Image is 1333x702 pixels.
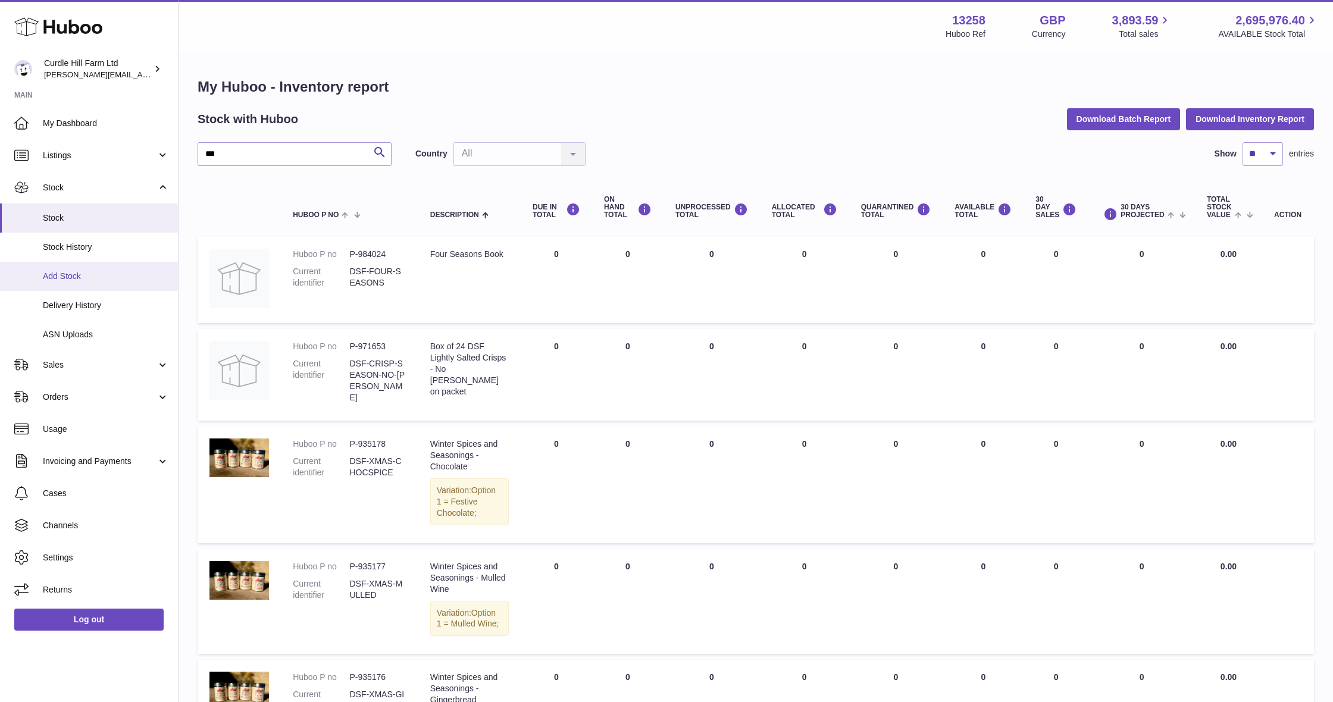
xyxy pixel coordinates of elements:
[894,341,899,351] span: 0
[521,329,592,421] td: 0
[209,561,269,600] img: product image
[293,456,349,478] dt: Current identifier
[521,237,592,323] td: 0
[14,60,32,78] img: miranda@diddlysquatfarmshop.com
[1221,341,1237,351] span: 0.00
[760,427,849,543] td: 0
[349,249,406,260] dd: P-984024
[349,438,406,450] dd: P-935178
[293,358,349,403] dt: Current identifier
[293,438,349,450] dt: Huboo P no
[198,111,298,127] h2: Stock with Huboo
[1121,203,1164,219] span: 30 DAYS PROJECTED
[533,203,580,219] div: DUE IN TOTAL
[43,424,169,435] span: Usage
[943,329,1024,421] td: 0
[43,552,169,563] span: Settings
[430,249,509,260] div: Four Seasons Book
[349,266,406,289] dd: DSF-FOUR-SEASONS
[43,456,157,467] span: Invoicing and Payments
[349,578,406,601] dd: DSF-XMAS-MULLED
[43,391,157,403] span: Orders
[664,549,760,654] td: 0
[349,341,406,352] dd: P-971653
[43,271,169,282] span: Add Stock
[772,203,837,219] div: ALLOCATED Total
[1112,12,1172,40] a: 3,893.59 Total sales
[1035,196,1077,220] div: 30 DAY SALES
[415,148,448,159] label: Country
[592,329,664,421] td: 0
[430,341,509,397] div: Box of 24 DSF Lightly Salted Crisps - No [PERSON_NAME] on packet
[1088,329,1195,421] td: 0
[44,70,239,79] span: [PERSON_NAME][EMAIL_ADDRESS][DOMAIN_NAME]
[43,182,157,193] span: Stock
[44,58,151,80] div: Curdle Hill Farm Ltd
[521,549,592,654] td: 0
[760,237,849,323] td: 0
[1221,439,1237,449] span: 0.00
[1088,237,1195,323] td: 0
[1289,148,1314,159] span: entries
[1218,12,1319,40] a: 2,695,976.40 AVAILABLE Stock Total
[952,12,985,29] strong: 13258
[592,237,664,323] td: 0
[664,237,760,323] td: 0
[209,341,269,400] img: product image
[894,562,899,571] span: 0
[430,601,509,637] div: Variation:
[293,211,339,219] span: Huboo P no
[861,203,931,219] div: QUARANTINED Total
[293,672,349,683] dt: Huboo P no
[430,561,509,595] div: Winter Spices and Seasonings - Mulled Wine
[946,29,985,40] div: Huboo Ref
[1112,12,1159,29] span: 3,893.59
[1221,249,1237,259] span: 0.00
[1207,196,1232,220] span: Total stock value
[209,249,269,308] img: product image
[293,578,349,601] dt: Current identifier
[43,150,157,161] span: Listings
[1235,12,1305,29] span: 2,695,976.40
[675,203,748,219] div: UNPROCESSED Total
[293,249,349,260] dt: Huboo P no
[1032,29,1066,40] div: Currency
[293,266,349,289] dt: Current identifier
[1221,672,1237,682] span: 0.00
[349,561,406,572] dd: P-935177
[943,237,1024,323] td: 0
[349,456,406,478] dd: DSF-XMAS-CHOCSPICE
[760,329,849,421] td: 0
[430,211,479,219] span: Description
[198,77,1314,96] h1: My Huboo - Inventory report
[1274,211,1302,219] div: Action
[43,300,169,311] span: Delivery History
[664,329,760,421] td: 0
[43,242,169,253] span: Stock History
[1215,148,1237,159] label: Show
[43,520,169,531] span: Channels
[1186,108,1314,130] button: Download Inventory Report
[430,478,509,525] div: Variation:
[293,341,349,352] dt: Huboo P no
[521,427,592,543] td: 0
[1088,549,1195,654] td: 0
[604,196,652,220] div: ON HAND Total
[43,212,169,224] span: Stock
[664,427,760,543] td: 0
[894,439,899,449] span: 0
[1218,29,1319,40] span: AVAILABLE Stock Total
[43,118,169,129] span: My Dashboard
[1024,427,1088,543] td: 0
[894,672,899,682] span: 0
[43,329,169,340] span: ASN Uploads
[437,485,496,518] span: Option 1 = Festive Chocolate;
[1067,108,1181,130] button: Download Batch Report
[955,203,1012,219] div: AVAILABLE Total
[894,249,899,259] span: 0
[43,584,169,596] span: Returns
[430,438,509,472] div: Winter Spices and Seasonings - Chocolate
[1119,29,1172,40] span: Total sales
[349,358,406,403] dd: DSF-CRISP-SEASON-NO-[PERSON_NAME]
[293,561,349,572] dt: Huboo P no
